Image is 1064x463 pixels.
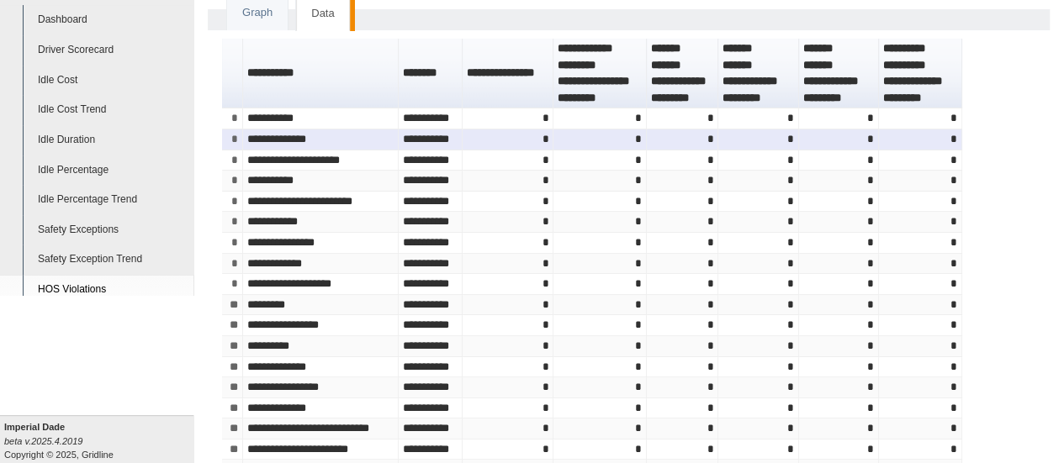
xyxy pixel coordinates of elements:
[718,39,798,108] th: Sort column
[879,39,962,108] th: Sort column
[553,39,647,108] th: Sort column
[30,125,193,155] a: Idle Duration
[30,5,193,35] a: Dashboard
[4,420,193,461] div: Copyright © 2025, Gridline
[30,275,193,305] a: HOS Violations
[4,422,65,432] b: Imperial Dade
[30,95,193,125] a: Idle Cost Trend
[4,436,82,446] i: beta v.2025.4.2019
[30,245,193,275] a: Safety Exception Trend
[30,155,193,186] a: Idle Percentage
[30,215,193,245] a: Safety Exceptions
[399,39,463,108] th: Sort column
[30,66,193,96] a: Idle Cost
[30,35,193,66] a: Driver Scorecard
[647,39,719,108] th: Sort column
[799,39,879,108] th: Sort column
[243,39,399,108] th: Sort column
[463,39,553,108] th: Sort column
[30,185,193,215] a: Idle Percentage Trend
